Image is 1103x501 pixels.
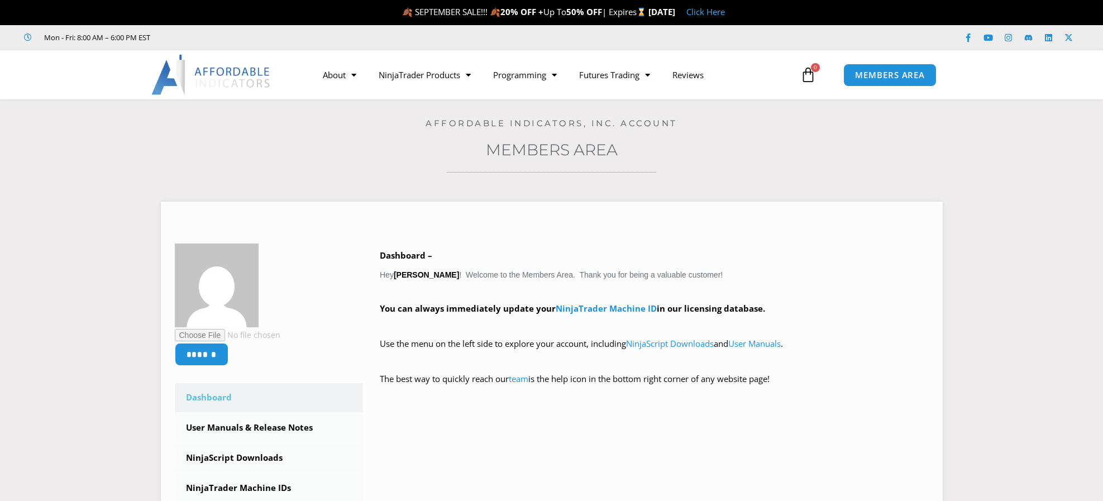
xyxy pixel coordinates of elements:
[482,62,568,88] a: Programming
[312,62,798,88] nav: Menu
[380,303,765,314] strong: You can always immediately update your in our licensing database.
[426,118,677,128] a: Affordable Indicators, Inc. Account
[626,338,714,349] a: NinjaScript Downloads
[394,270,459,279] strong: [PERSON_NAME]
[166,32,333,43] iframe: Customer reviews powered by Trustpilot
[648,6,675,17] strong: [DATE]
[566,6,602,17] strong: 50% OFF
[380,248,929,403] div: Hey ! Welcome to the Members Area. Thank you for being a valuable customer!
[686,6,725,17] a: Click Here
[402,6,648,17] span: 🍂 SEPTEMBER SALE!!! 🍂 Up To | Expires
[175,244,259,327] img: 03ad9c4cb5e0fd2567280c0fcec50e89b45999496ffb71dd15b0be532310438f
[380,336,929,368] p: Use the menu on the left side to explore your account, including and .
[380,371,929,403] p: The best way to quickly reach our is the help icon in the bottom right corner of any website page!
[312,62,367,88] a: About
[486,140,618,159] a: Members Area
[175,413,364,442] a: User Manuals & Release Notes
[843,64,937,87] a: MEMBERS AREA
[380,250,432,261] b: Dashboard –
[175,443,364,473] a: NinjaScript Downloads
[637,8,646,16] img: ⌛
[41,31,150,44] span: Mon - Fri: 8:00 AM – 6:00 PM EST
[661,62,715,88] a: Reviews
[509,373,528,384] a: team
[500,6,543,17] strong: 20% OFF +
[556,303,657,314] a: NinjaTrader Machine ID
[855,71,925,79] span: MEMBERS AREA
[367,62,482,88] a: NinjaTrader Products
[728,338,781,349] a: User Manuals
[811,63,820,72] span: 0
[151,55,271,95] img: LogoAI | Affordable Indicators – NinjaTrader
[175,383,364,412] a: Dashboard
[568,62,661,88] a: Futures Trading
[784,59,833,91] a: 0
